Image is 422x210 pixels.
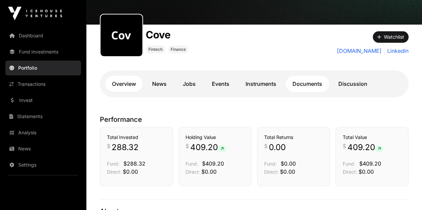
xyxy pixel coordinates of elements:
[347,142,383,153] span: 409.20
[145,76,173,92] a: News
[286,76,329,92] a: Documents
[269,142,286,153] span: 0.00
[281,160,296,167] span: $0.00
[342,161,355,167] span: Fund:
[5,109,81,124] a: Statements
[107,161,119,167] span: Fund:
[373,31,409,43] button: Watchlist
[5,141,81,156] a: News
[337,47,382,55] a: [DOMAIN_NAME]
[5,61,81,75] a: Portfolio
[5,125,81,140] a: Analysis
[5,93,81,108] a: Invest
[105,76,403,92] nav: Tabs
[186,161,198,167] span: Fund:
[342,169,357,175] span: Direct:
[190,142,226,153] span: 409.20
[359,160,381,167] span: $409.20
[103,17,140,54] img: cove160.png
[264,142,268,150] span: $
[176,76,202,92] a: Jobs
[148,47,163,52] span: Fintech
[384,47,409,55] a: LinkedIn
[5,28,81,43] a: Dashboard
[186,134,245,141] h3: Holding Value
[202,160,224,167] span: $409.20
[107,134,166,141] h3: Total Invested
[239,76,283,92] a: Instruments
[264,134,323,141] h3: Total Returns
[112,142,139,153] span: 288.32
[107,169,121,175] span: Direct:
[5,157,81,172] a: Settings
[186,169,200,175] span: Direct:
[388,178,422,210] iframe: Chat Widget
[342,142,346,150] span: $
[264,161,277,167] span: Fund:
[105,76,143,92] a: Overview
[146,29,189,41] h1: Cove
[171,47,186,52] span: Finance
[332,76,374,92] a: Discussion
[107,142,110,150] span: $
[342,134,401,141] h3: Total Value
[201,168,217,175] span: $0.00
[5,77,81,92] a: Transactions
[186,142,189,150] span: $
[280,168,295,175] span: $0.00
[123,168,138,175] span: $0.00
[358,168,373,175] span: $0.00
[264,169,279,175] span: Direct:
[205,76,236,92] a: Events
[5,44,81,59] a: Fund Investments
[123,160,145,167] span: $288.32
[100,115,409,124] p: Performance
[8,7,62,20] img: Icehouse Ventures Logo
